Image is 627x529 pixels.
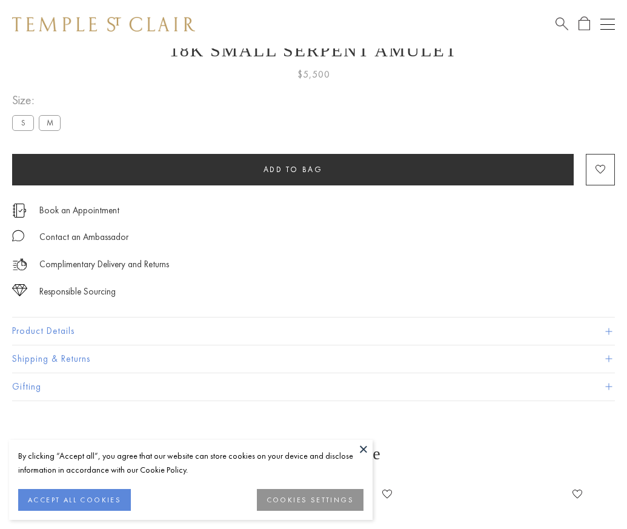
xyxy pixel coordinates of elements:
[39,115,61,130] label: M
[579,16,590,32] a: Open Shopping Bag
[264,164,323,175] span: Add to bag
[12,115,34,130] label: S
[39,204,119,217] a: Book an Appointment
[12,90,65,110] span: Size:
[12,230,24,242] img: MessageIcon-01_2.svg
[12,318,615,345] button: Product Details
[257,489,363,511] button: COOKIES SETTINGS
[297,67,330,82] span: $5,500
[12,17,195,32] img: Temple St. Clair
[12,154,574,185] button: Add to bag
[12,40,615,61] h1: 18K Small Serpent Amulet
[12,284,27,296] img: icon_sourcing.svg
[18,489,131,511] button: ACCEPT ALL COOKIES
[39,284,116,299] div: Responsible Sourcing
[18,449,363,477] div: By clicking “Accept all”, you agree that our website can store cookies on your device and disclos...
[12,373,615,401] button: Gifting
[39,230,128,245] div: Contact an Ambassador
[39,257,169,272] p: Complimentary Delivery and Returns
[600,17,615,32] button: Open navigation
[556,16,568,32] a: Search
[12,204,27,218] img: icon_appointment.svg
[12,345,615,373] button: Shipping & Returns
[12,257,27,272] img: icon_delivery.svg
